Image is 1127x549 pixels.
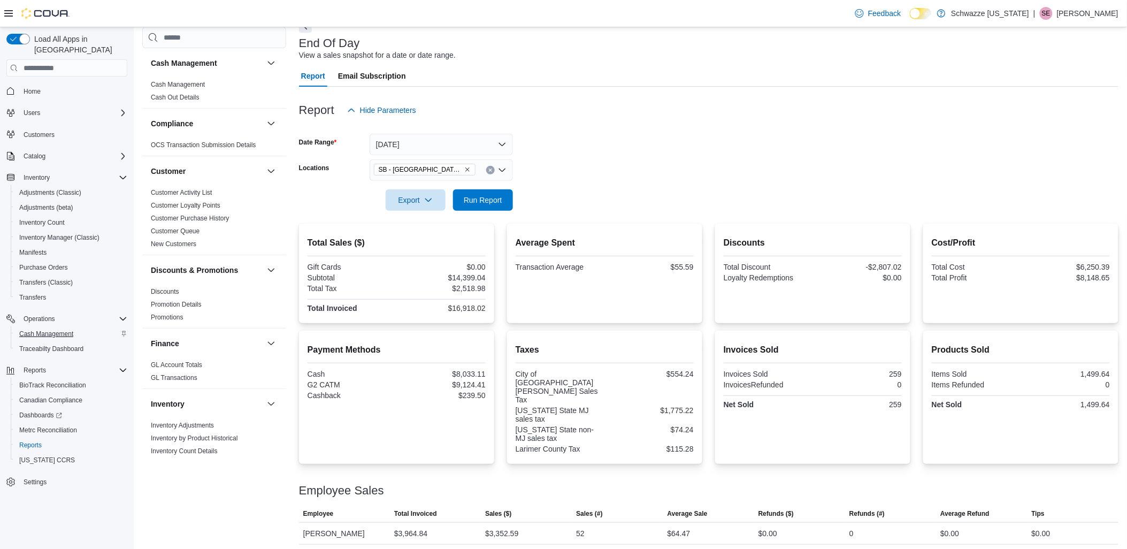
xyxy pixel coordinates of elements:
a: Promotions [151,314,183,321]
span: Metrc Reconciliation [15,424,127,437]
span: Settings [24,478,47,486]
button: Open list of options [498,166,507,174]
nav: Complex example [6,79,127,517]
a: Inventory Adjustments [151,422,214,429]
span: Inventory Manager (Classic) [19,233,99,242]
div: View a sales snapshot for a date or date range. [299,50,456,61]
span: Sales ($) [485,509,511,518]
button: Settings [2,474,132,490]
h2: Taxes [516,344,694,356]
button: Canadian Compliance [11,393,132,408]
span: Transfers (Classic) [19,278,73,287]
h3: Compliance [151,118,193,129]
h3: Inventory [151,399,185,409]
h3: Report [299,104,334,117]
span: Reports [19,364,127,377]
span: Reports [15,439,127,452]
span: Load All Apps in [GEOGRAPHIC_DATA] [30,34,127,55]
span: Adjustments (beta) [19,203,73,212]
div: Stacey Edwards [1040,7,1053,20]
button: Users [19,106,44,119]
div: City of [GEOGRAPHIC_DATA][PERSON_NAME] Sales Tax [516,370,603,404]
div: 0 [849,527,854,540]
div: 0 [1023,380,1110,389]
h3: Cash Management [151,58,217,68]
p: | [1033,7,1036,20]
div: $0.00 [1032,527,1051,540]
a: Dashboards [15,409,66,422]
span: Canadian Compliance [19,396,82,405]
a: Dashboards [11,408,132,423]
div: Total Tax [308,284,395,293]
h2: Total Sales ($) [308,237,486,249]
a: Metrc Reconciliation [15,424,81,437]
div: $64.47 [668,527,691,540]
strong: Net Sold [724,400,754,409]
a: Inventory Manager (Classic) [15,231,104,244]
span: Total Invoiced [394,509,437,518]
button: Cash Management [11,326,132,341]
span: SB - Fort Collins [374,164,476,176]
span: Customer Queue [151,227,200,235]
a: OCS Transaction Submission Details [151,141,256,149]
span: Customer Activity List [151,188,212,197]
div: 259 [815,370,902,378]
span: Inventory [24,173,50,182]
button: Customer [151,166,263,177]
h3: Discounts & Promotions [151,265,238,276]
span: Operations [24,315,55,323]
h2: Cost/Profit [932,237,1110,249]
div: $6,250.39 [1023,263,1110,271]
div: Discounts & Promotions [142,285,286,328]
button: Finance [265,337,278,350]
h3: Employee Sales [299,484,384,497]
span: Transfers [15,291,127,304]
a: Customer Activity List [151,189,212,196]
div: $8,033.11 [398,370,486,378]
span: Refunds (#) [849,509,885,518]
a: BioTrack Reconciliation [15,379,90,392]
button: Finance [151,338,263,349]
a: Inventory Count Details [151,447,218,455]
span: BioTrack Reconciliation [15,379,127,392]
span: Customer Loyalty Points [151,201,220,210]
h2: Discounts [724,237,902,249]
div: $0.00 [940,527,959,540]
label: Date Range [299,138,337,147]
span: Customers [19,128,127,141]
a: Inventory by Product Historical [151,434,238,442]
span: Manifests [15,246,127,259]
span: Sales (#) [576,509,602,518]
a: Transfers [15,291,50,304]
span: Inventory Manager (Classic) [15,231,127,244]
h2: Average Spent [516,237,694,249]
div: $0.00 [398,263,486,271]
button: Operations [2,311,132,326]
div: Total Profit [932,273,1019,282]
a: Inventory Count [15,216,69,229]
button: Inventory Count [11,215,132,230]
div: $55.59 [607,263,694,271]
span: Metrc Reconciliation [19,426,77,434]
span: Feedback [868,8,901,19]
div: $14,399.04 [398,273,486,282]
button: [US_STATE] CCRS [11,453,132,468]
button: Catalog [2,149,132,164]
a: Discounts [151,288,179,295]
div: G2 CATM [308,380,395,389]
span: Email Subscription [338,65,406,87]
span: Cash Management [151,80,205,89]
a: Adjustments (Classic) [15,186,86,199]
button: Metrc Reconciliation [11,423,132,438]
div: Items Sold [932,370,1019,378]
button: Hide Parameters [343,100,420,121]
button: [DATE] [370,134,513,155]
span: Manifests [19,248,47,257]
span: SE [1042,7,1051,20]
span: Reports [24,366,46,375]
span: Adjustments (Classic) [15,186,127,199]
